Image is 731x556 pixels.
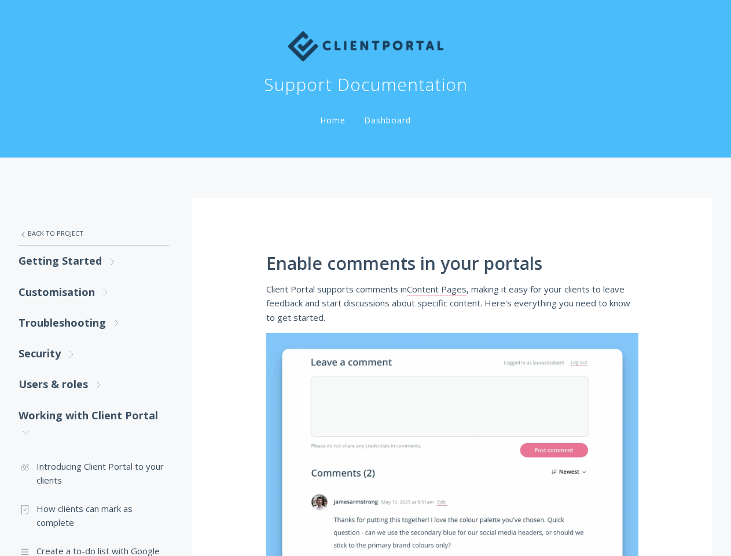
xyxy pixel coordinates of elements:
[318,115,348,126] a: Home
[407,283,466,295] a: Content Pages
[266,282,638,324] p: Client Portal supports comments in , making it easy for your clients to leave feedback and start ...
[19,221,169,246] a: Back to Project
[19,246,169,276] a: Getting Started
[19,277,169,308] a: Customisation
[264,73,468,96] h1: Support Documentation
[19,338,169,369] a: Security
[19,369,169,400] a: Users & roles
[19,308,169,338] a: Troubleshooting
[19,452,169,495] a: Introducing Client Portal to your clients
[19,400,169,448] a: Working with Client Portal
[362,115,413,126] a: Dashboard
[19,495,169,537] a: How clients can mark as complete
[266,254,638,273] h1: Enable comments in your portals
